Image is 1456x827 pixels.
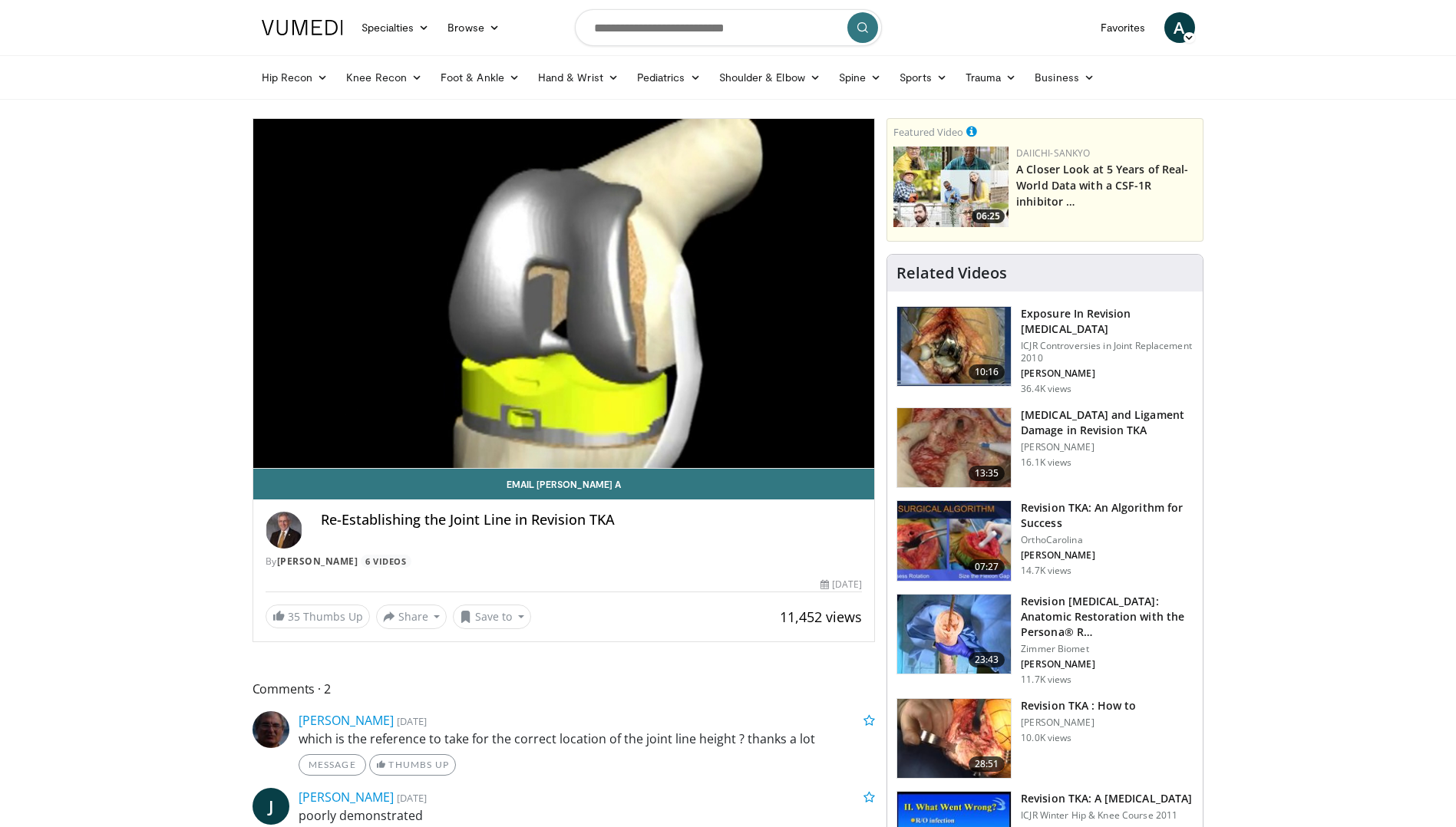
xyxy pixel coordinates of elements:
a: 06:25 [893,147,1009,227]
a: [PERSON_NAME] [299,789,394,806]
a: 13:35 [MEDICAL_DATA] and Ligament Damage in Revision TKA [PERSON_NAME] 16.1K views [896,407,1194,489]
a: Specialties [352,12,439,43]
button: Save to [453,605,531,629]
a: [PERSON_NAME] [277,555,358,568]
span: 35 [288,609,300,624]
a: Daiichi-Sankyo [1016,147,1090,160]
small: Featured Video [893,125,963,139]
span: 07:27 [969,559,1005,575]
a: Message [299,754,366,776]
a: Pediatrics [628,62,710,93]
div: By [266,555,863,568]
span: 13:35 [969,466,1005,481]
h3: Revision TKA: A [MEDICAL_DATA] [1021,791,1192,806]
a: [PERSON_NAME] [299,712,394,729]
a: 28:51 Revision TKA : How to [PERSON_NAME] 10.0K views [896,698,1194,779]
a: Browse [438,12,509,43]
h3: Revision [MEDICAL_DATA]: Anatomic Restoration with the Persona® R… [1021,594,1194,640]
a: 07:27 Revision TKA: An Algorithm for Success OrthoCarolina [PERSON_NAME] 14.7K views [896,500,1194,582]
img: ZLchN1uNxW69nWYX4xMDoxOmdtO40mAx.150x105_q85_crop-smart_upscale.jpg [897,699,1011,779]
a: Thumbs Up [369,754,456,776]
input: Search topics, interventions [575,9,882,46]
a: Hand & Wrist [529,62,628,93]
h3: Revision TKA : How to [1021,698,1136,713]
span: 11,452 views [780,608,862,626]
h3: [MEDICAL_DATA] and Ligament Damage in Revision TKA [1021,407,1194,438]
a: 35 Thumbs Up [266,605,370,628]
a: Sports [890,62,956,93]
img: 93c22cae-14d1-47f0-9e4a-a244e824b022.png.150x105_q85_crop-smart_upscale.jpg [893,147,1009,227]
a: Trauma [956,62,1026,93]
p: 16.1K views [1021,456,1071,469]
p: OrthoCarolina [1021,534,1194,546]
p: [PERSON_NAME] [1021,549,1194,562]
a: Hip Recon [253,62,338,93]
a: Spine [830,62,890,93]
span: 06:25 [972,209,1005,223]
a: Favorites [1091,12,1155,43]
a: 10:16 Exposure In Revision [MEDICAL_DATA] ICJR Controversies in Joint Replacement 2010 [PERSON_NA... [896,306,1194,395]
p: 10.0K views [1021,732,1071,744]
video-js: Video Player [253,119,875,469]
p: ICJR Winter Hip & Knee Course 2011 [1021,809,1192,822]
p: [PERSON_NAME] [1021,658,1194,670]
small: [DATE] [397,791,427,805]
span: 23:43 [969,652,1005,667]
p: 11.7K views [1021,674,1071,686]
a: Shoulder & Elbow [710,62,830,93]
p: which is the reference to take for the correct location of the joint line height ? thanks a lot [299,730,876,748]
img: Screen_shot_2010-09-03_at_2.49.44_PM_2.png.150x105_q85_crop-smart_upscale.jpg [897,501,1011,581]
img: 82aed814-74a6-417c-912b-6e8fe9b5b7d4.150x105_q85_crop-smart_upscale.jpg [897,595,1011,674]
small: [DATE] [397,714,427,728]
a: 6 Videos [361,555,411,568]
h4: Re-Establishing the Joint Line in Revision TKA [321,512,863,529]
p: Zimmer Biomet [1021,643,1194,655]
img: Screen_shot_2010-09-03_at_2.11.03_PM_2.png.150x105_q85_crop-smart_upscale.jpg [897,307,1011,387]
a: J [253,788,289,825]
span: 28:51 [969,756,1005,772]
img: VuMedi Logo [262,20,343,35]
p: 36.4K views [1021,383,1071,395]
a: Foot & Ankle [431,62,529,93]
img: whiteside_bone_loss_3.png.150x105_q85_crop-smart_upscale.jpg [897,408,1011,488]
p: 14.7K views [1021,565,1071,577]
p: [PERSON_NAME] [1021,441,1194,453]
a: 23:43 Revision [MEDICAL_DATA]: Anatomic Restoration with the Persona® R… Zimmer Biomet [PERSON_NA... [896,594,1194,686]
p: [PERSON_NAME] [1021,367,1194,380]
img: Avatar [253,711,289,748]
span: 10:16 [969,364,1005,380]
img: Avatar [266,512,302,549]
a: Business [1025,62,1104,93]
span: Comments 2 [253,679,876,699]
h4: Related Videos [896,264,1007,282]
div: [DATE] [820,578,862,591]
p: ICJR Controversies in Joint Replacement 2010 [1021,340,1194,364]
a: A Closer Look at 5 Years of Real-World Data with a CSF-1R inhibitor … [1016,162,1188,209]
a: A [1164,12,1195,43]
h3: Revision TKA: An Algorithm for Success [1021,500,1194,531]
button: Share [376,605,447,629]
p: poorly demonstrated [299,806,876,825]
h3: Exposure In Revision [MEDICAL_DATA] [1021,306,1194,337]
a: Knee Recon [337,62,431,93]
p: [PERSON_NAME] [1021,717,1136,729]
a: Email [PERSON_NAME] A [253,469,875,499]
